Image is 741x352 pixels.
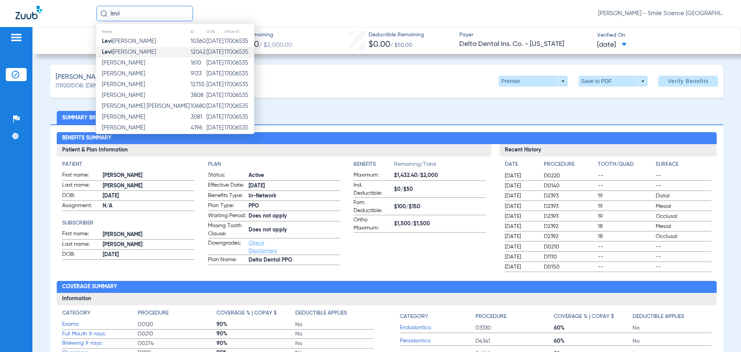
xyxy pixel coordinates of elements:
span: Delta Dental PPO [249,256,340,264]
span: [DATE] [505,243,537,251]
span: [DATE] [505,233,537,240]
span: No [295,321,374,328]
span: D2392 [544,233,595,240]
span: [DATE] [505,223,537,230]
span: [PERSON_NAME] [102,125,145,131]
span: [PERSON_NAME] [103,231,194,239]
h3: Patient & Plan Information [57,144,491,156]
td: [DATE] [206,68,224,79]
app-breakdown-title: Deductible Applies [633,309,711,323]
td: 1610 [190,58,206,68]
span: D2392 [544,223,595,230]
img: hamburger-icon [10,33,22,42]
td: 17006535 [224,79,254,90]
h4: Coverage % | Copay $ [554,313,614,321]
span: 19 [598,192,653,200]
app-breakdown-title: Deductible Applies [295,309,374,320]
button: Premier [499,76,568,87]
span: Maximum: [354,171,391,180]
span: Does not apply [249,226,340,234]
span: Ortho Maximum: [354,216,391,232]
span: -- [656,263,711,271]
span: [DATE] [505,172,537,180]
h4: Procedure [138,309,169,317]
app-breakdown-title: Benefits [354,160,394,171]
span: D2393 [544,192,595,200]
span: 90% [217,330,295,338]
h4: Tooth/Quad [598,160,653,168]
span: Plan Name: [208,256,246,265]
h4: Deductible Applies [295,309,347,317]
td: 9133 [190,68,206,79]
span: Does not apply [249,212,340,220]
td: 17006535 [224,36,254,47]
h4: Patient [62,160,194,168]
span: D0210 [138,330,217,338]
span: Missing Tooth Clause: [208,222,246,238]
td: [DATE] [206,36,224,47]
span: [DATE] [505,263,537,271]
span: 90% [217,321,295,328]
div: Chat Widget [702,315,741,352]
span: No [633,324,711,332]
h4: Category [400,313,428,321]
strong: Levi [102,49,113,55]
th: DOB [206,27,224,36]
td: 4196 [190,122,206,133]
span: Last name: [62,240,100,250]
h4: Deductible Applies [633,313,684,321]
span: Delta Dental Ins. Co. - [US_STATE] [459,39,590,49]
app-breakdown-title: Procedure [138,309,217,320]
h4: Plan [208,160,340,168]
span: -- [598,263,653,271]
span: Mesial [656,223,711,230]
span: [DATE] [103,251,194,259]
span: $0.00 [369,41,390,49]
span: Mesial [656,202,711,210]
app-breakdown-title: Coverage % | Copay $ [217,309,295,320]
td: [DATE] [206,101,224,112]
span: -- [598,182,653,190]
span: / $50.00 [390,43,412,48]
span: 90% [217,340,295,347]
span: No [295,340,374,347]
img: Zuub Logo [15,6,42,19]
span: Ind. Deductible: [354,181,391,197]
td: [DATE] [206,47,224,58]
span: Fam. Deductible: [354,199,391,215]
span: Status: [208,171,246,180]
th: Name [96,27,190,36]
span: $1,432.40/$2,000 [394,172,486,180]
h2: Coverage Summary [57,281,716,293]
span: Verified On [597,31,728,39]
th: ID [190,27,206,36]
app-breakdown-title: Category [62,309,138,320]
span: Active [249,172,340,180]
td: 17006535 [224,133,254,144]
a: Check Disclaimers [249,240,277,253]
span: Occlusal [656,213,711,220]
span: [DATE] [505,182,537,190]
span: PPO [249,202,340,210]
td: [DATE] [206,112,224,122]
span: 19 [598,213,653,220]
td: 10360 [190,36,206,47]
h4: Surface [656,160,711,168]
span: Endodontics: [400,324,475,332]
td: 17006535 [224,58,254,68]
span: 60% [554,324,633,332]
h4: Procedure [475,313,506,321]
img: Search Icon [100,10,107,17]
span: First name: [62,171,100,180]
span: Deductible Remaining [369,31,424,39]
span: N/A [103,202,194,210]
span: D0120 [138,321,217,328]
span: [DATE] [103,192,194,200]
span: / $2,000.00 [259,42,292,48]
span: [PERSON_NAME] [102,38,156,44]
span: Waiting Period: [208,212,246,221]
span: -- [656,172,711,180]
td: 17006535 [224,122,254,133]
